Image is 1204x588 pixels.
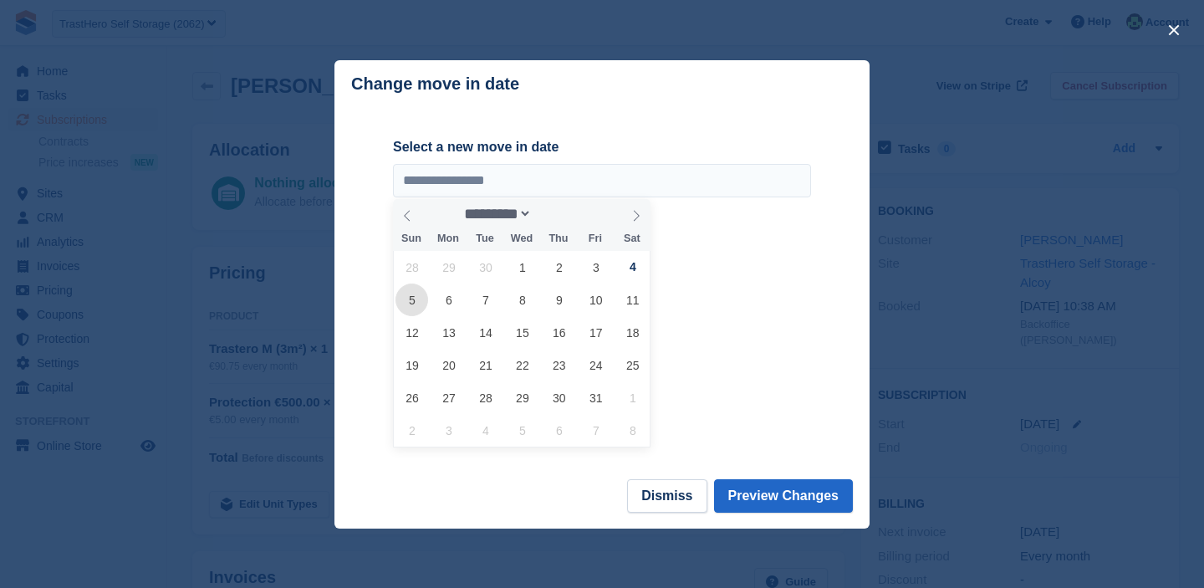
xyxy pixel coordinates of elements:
[577,233,614,244] span: Fri
[432,414,465,447] span: November 3, 2025
[506,251,538,284] span: October 1, 2025
[469,349,502,381] span: October 21, 2025
[579,316,612,349] span: October 17, 2025
[506,349,538,381] span: October 22, 2025
[432,316,465,349] span: October 13, 2025
[543,414,575,447] span: November 6, 2025
[506,316,538,349] span: October 15, 2025
[543,316,575,349] span: October 16, 2025
[616,349,649,381] span: October 25, 2025
[579,381,612,414] span: October 31, 2025
[469,414,502,447] span: November 4, 2025
[469,316,502,349] span: October 14, 2025
[532,205,584,222] input: Year
[506,284,538,316] span: October 8, 2025
[395,251,428,284] span: September 28, 2025
[469,381,502,414] span: October 28, 2025
[579,251,612,284] span: October 3, 2025
[714,479,854,513] button: Preview Changes
[616,381,649,414] span: November 1, 2025
[469,251,502,284] span: September 30, 2025
[543,349,575,381] span: October 23, 2025
[1161,17,1187,43] button: close
[503,233,540,244] span: Wed
[467,233,503,244] span: Tue
[395,349,428,381] span: October 19, 2025
[579,284,612,316] span: October 10, 2025
[469,284,502,316] span: October 7, 2025
[506,381,538,414] span: October 29, 2025
[393,137,811,157] label: Select a new move in date
[543,381,575,414] span: October 30, 2025
[616,284,649,316] span: October 11, 2025
[395,316,428,349] span: October 12, 2025
[432,349,465,381] span: October 20, 2025
[395,414,428,447] span: November 2, 2025
[432,284,465,316] span: October 6, 2025
[432,381,465,414] span: October 27, 2025
[395,381,428,414] span: October 26, 2025
[616,251,649,284] span: October 4, 2025
[459,205,533,222] select: Month
[543,251,575,284] span: October 2, 2025
[543,284,575,316] span: October 9, 2025
[616,414,649,447] span: November 8, 2025
[579,414,612,447] span: November 7, 2025
[540,233,577,244] span: Thu
[616,316,649,349] span: October 18, 2025
[506,414,538,447] span: November 5, 2025
[393,233,430,244] span: Sun
[351,74,519,94] p: Change move in date
[614,233,650,244] span: Sat
[395,284,428,316] span: October 5, 2025
[627,479,707,513] button: Dismiss
[430,233,467,244] span: Mon
[579,349,612,381] span: October 24, 2025
[432,251,465,284] span: September 29, 2025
